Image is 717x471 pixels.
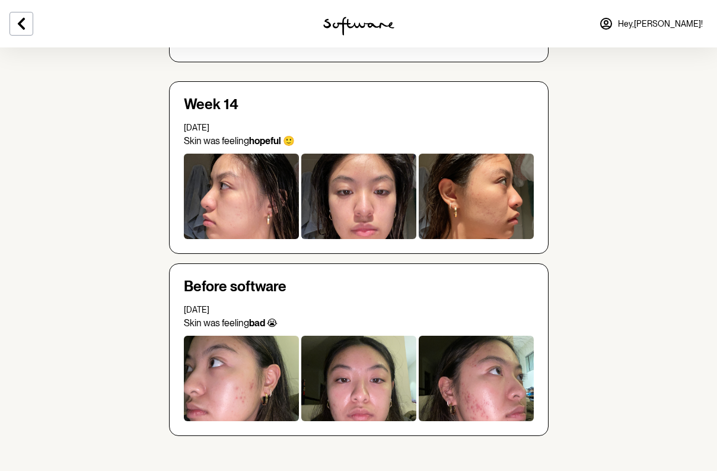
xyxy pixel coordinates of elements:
h4: Before software [184,278,534,295]
p: Skin was feeling 😭 [184,317,534,329]
span: [DATE] [184,123,209,132]
span: Hey, [PERSON_NAME] ! [618,19,703,29]
strong: hopeful [249,135,281,147]
span: [DATE] [184,305,209,314]
strong: bad [249,317,265,329]
h4: Week 14 [184,96,534,113]
a: Hey,[PERSON_NAME]! [592,9,710,38]
img: software logo [323,17,394,36]
p: Skin was feeling 🙂 [184,135,534,147]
